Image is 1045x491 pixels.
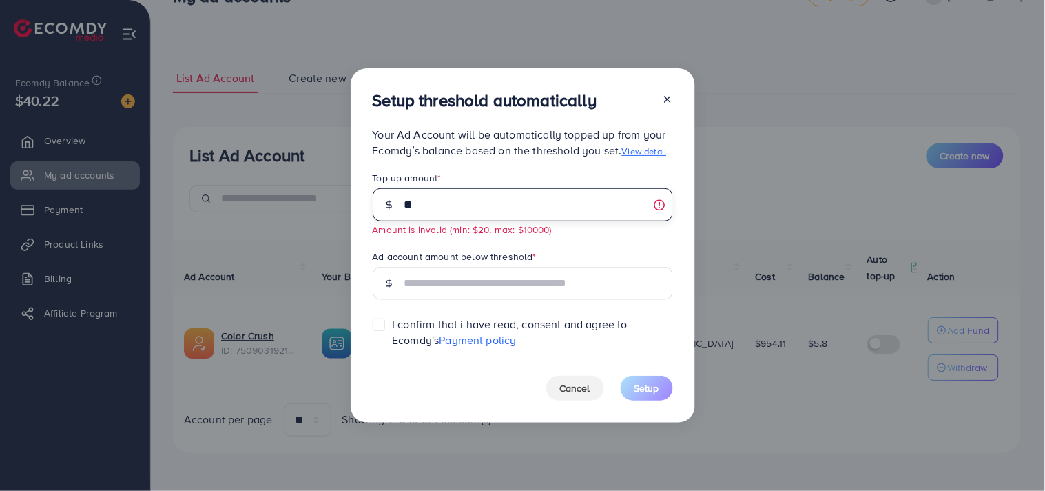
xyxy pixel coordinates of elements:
h3: Setup threshold automatically [373,90,597,110]
label: Ad account amount below threshold [373,250,537,263]
iframe: Chat [986,429,1035,481]
a: Payment policy [439,332,517,348]
label: Top-up amount [373,171,442,185]
span: Setup [634,381,659,395]
span: Cancel [560,381,590,395]
span: Your Ad Account will be automatically topped up from your Ecomdy’s balance based on the threshold... [373,127,667,158]
button: Setup [621,376,673,401]
a: View detail [622,145,667,157]
small: Amount is invalid (min: $20, max: $10000) [373,223,552,236]
button: Cancel [546,376,604,401]
span: I confirm that i have read, consent and agree to Ecomdy's [392,317,672,348]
